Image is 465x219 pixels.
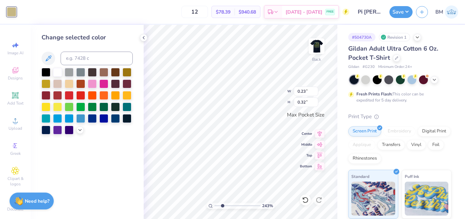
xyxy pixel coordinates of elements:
img: Bronwyn Moore [445,5,458,19]
div: Screen Print [348,126,381,136]
div: Applique [348,140,375,150]
span: Puff Ink [405,173,419,180]
span: Standard [351,173,369,180]
span: Add Text [7,101,23,106]
span: Gildan Adult Ultra Cotton 6 Oz. Pocket T-Shirt [348,44,438,62]
div: Transfers [378,140,405,150]
div: Back [312,56,321,62]
div: Rhinestones [348,153,381,164]
div: Revision 1 [379,33,410,41]
span: $940.68 [239,8,256,16]
span: 243 % [262,203,273,209]
div: Embroidery [383,126,416,136]
div: Foil [428,140,444,150]
img: Back [310,39,323,53]
button: Save [389,6,413,18]
span: Designs [8,75,23,81]
span: [DATE] - [DATE] [286,8,322,16]
span: Greek [10,151,21,156]
strong: Fresh Prints Flash: [356,91,392,97]
img: Standard [351,182,395,216]
input: Untitled Design [353,5,386,19]
span: Bottom [300,164,312,169]
img: Puff Ink [405,182,449,216]
span: BM [435,8,443,16]
div: Change selected color [42,33,133,42]
input: e.g. 7428 c [61,52,133,65]
a: BM [435,5,458,19]
span: Center [300,131,312,136]
div: Digital Print [418,126,451,136]
span: Gildan [348,64,359,70]
span: # G230 [363,64,375,70]
span: FREE [326,10,334,14]
span: Minimum Order: 24 + [378,64,412,70]
div: This color can be expedited for 5 day delivery. [356,91,440,103]
span: $78.39 [216,8,230,16]
span: Upload [9,126,22,131]
span: Clipart & logos [3,176,27,187]
span: Decorate [7,206,23,212]
div: Print Type [348,113,451,121]
span: Middle [300,142,312,147]
input: – – [181,6,208,18]
span: Image AI [7,50,23,56]
div: Vinyl [407,140,426,150]
span: Top [300,153,312,158]
strong: Need help? [25,198,49,204]
div: # 504730A [348,33,375,41]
